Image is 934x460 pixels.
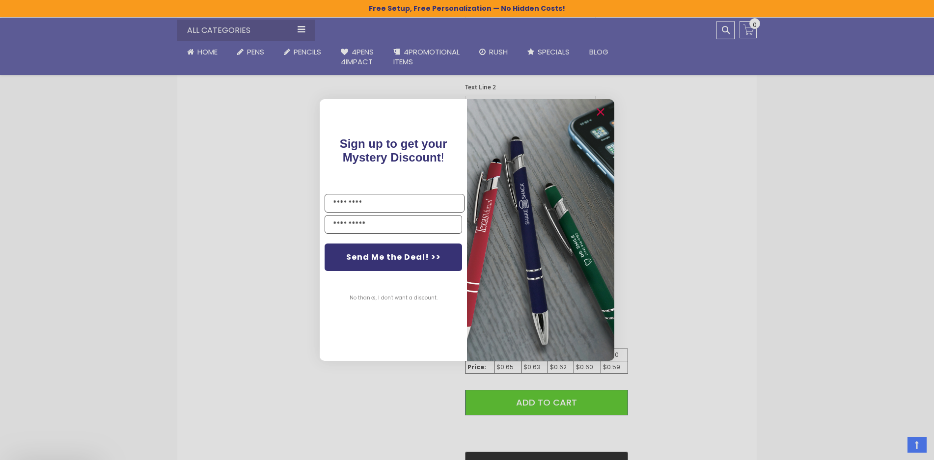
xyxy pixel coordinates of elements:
[345,286,442,310] button: No thanks, I don't want a discount.
[340,137,447,164] span: !
[467,99,614,361] img: 081b18bf-2f98-4675-a917-09431eb06994.jpeg
[325,215,462,234] input: YOUR EMAIL
[853,433,934,460] iframe: Google Customer Reviews
[325,244,462,271] button: Send Me the Deal! >>
[340,137,447,164] span: Sign up to get your Mystery Discount
[593,104,608,120] button: Close dialog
